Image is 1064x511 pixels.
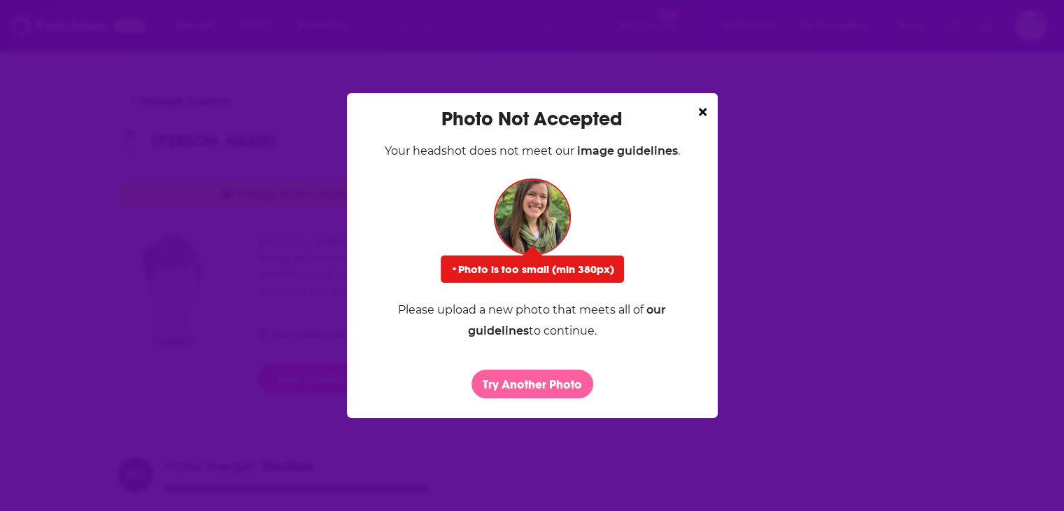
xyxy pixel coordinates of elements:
span: image guidelines [577,144,678,157]
span: our guidelines [468,303,667,337]
li: • Photo is too small (min 380px) [451,262,614,276]
button: Try Another Photo [471,370,593,398]
div: Your headshot does not meet our . [385,141,680,162]
div: Photo Not Accepted [441,107,623,131]
div: Please upload a new photo that meets all of to continue. [364,300,701,342]
img: Natasha Vidangos [494,178,571,255]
